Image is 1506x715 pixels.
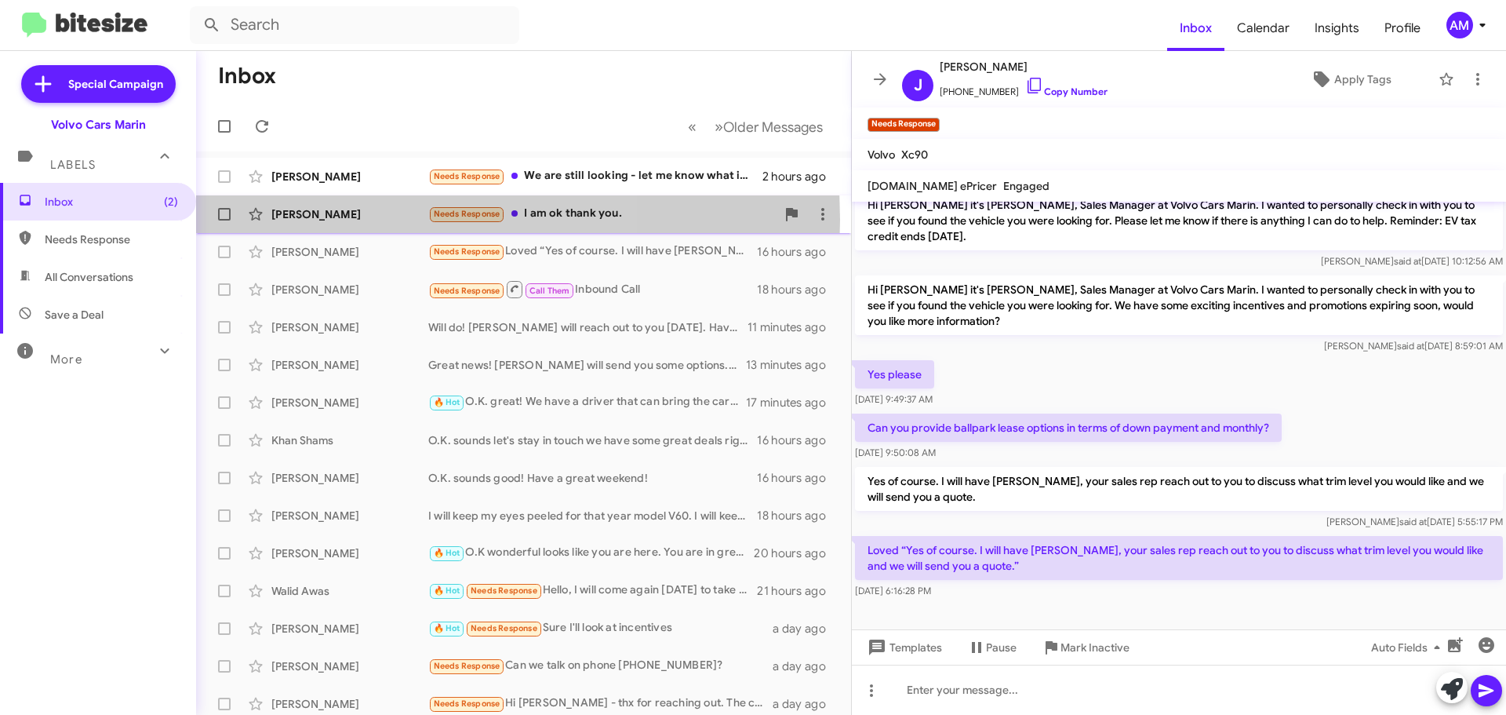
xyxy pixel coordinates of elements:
span: Save a Deal [45,307,104,323]
div: [PERSON_NAME] [271,696,428,712]
div: 20 hours ago [754,545,838,561]
div: [PERSON_NAME] [271,470,428,486]
span: [DATE] 9:49:37 AM [855,393,933,405]
span: Inbox [45,194,178,210]
div: [PERSON_NAME] [271,658,428,674]
span: 🔥 Hot [434,623,460,633]
nav: Page navigation example [679,111,832,143]
span: « [688,117,697,137]
button: Previous [678,111,706,143]
div: [PERSON_NAME] [271,395,428,410]
div: 17 minutes ago [746,395,838,410]
span: Templates [864,633,942,662]
input: Search [190,6,519,44]
button: Auto Fields [1359,633,1459,662]
div: O.K. sounds good! Have a great weekend! [428,470,757,486]
div: 13 minutes ago [746,357,838,373]
div: Volvo Cars Marin [51,117,146,133]
span: said at [1397,340,1424,352]
h1: Inbox [218,64,276,89]
div: Will do! [PERSON_NAME] will reach out to you [DATE]. Have a great day. [428,319,748,335]
p: Can you provide ballpark lease options in terms of down payment and monthly? [855,414,1282,442]
span: Labels [50,158,96,172]
div: [PERSON_NAME] [271,621,428,637]
span: [PERSON_NAME] [DATE] 8:59:01 AM [1324,340,1503,352]
a: Insights [1302,5,1372,51]
span: 🔥 Hot [434,548,460,558]
div: 16 hours ago [757,470,838,486]
button: Next [705,111,832,143]
span: [PHONE_NUMBER] [940,76,1108,100]
button: Mark Inactive [1029,633,1142,662]
a: Inbox [1167,5,1224,51]
span: Pause [986,633,1017,662]
div: I will keep my eyes peeled for that year model V60. I will keep you posted if something arrives. ... [428,508,757,523]
div: We are still looking - let me know what incentives are out there [428,167,762,185]
div: [PERSON_NAME] [271,169,428,184]
span: All Conversations [45,269,133,285]
div: Walid Awas [271,583,428,599]
div: 2 hours ago [762,169,838,184]
div: Loved “Yes of course. I will have [PERSON_NAME], your sales rep reach out to you to discuss what ... [428,243,757,261]
span: Special Campaign [68,76,163,92]
div: [PERSON_NAME] [271,206,428,222]
span: 🔥 Hot [434,397,460,407]
span: Mark Inactive [1060,633,1129,662]
span: Needs Response [434,286,500,296]
div: Hi [PERSON_NAME] - thx for reaching out. The car were after isn't at [GEOGRAPHIC_DATA] unfortunat... [428,695,773,713]
div: [PERSON_NAME] [271,545,428,561]
p: Hi [PERSON_NAME] it's [PERSON_NAME], Sales Manager at Volvo Cars Marin. I wanted to personally ch... [855,275,1503,335]
span: Apply Tags [1334,65,1391,93]
span: More [50,352,82,367]
div: 18 hours ago [757,282,838,297]
button: Pause [955,633,1029,662]
div: 11 minutes ago [748,319,838,335]
span: Needs Response [434,171,500,181]
span: [PERSON_NAME] [DATE] 5:55:17 PM [1326,516,1503,527]
div: Khan Shams [271,432,428,448]
a: Special Campaign [21,65,176,103]
div: I am ok thank you. [428,205,776,223]
div: Sure I'll look at incentives [428,619,773,637]
span: Needs Response [471,585,537,596]
div: Hello, I will come again [DATE] to take another look at the 2021 and 2023 models [428,582,757,600]
span: Needs Response [434,209,500,219]
small: Needs Response [868,118,940,132]
span: Needs Response [434,246,500,257]
span: Auto Fields [1371,633,1446,662]
div: 21 hours ago [757,583,838,599]
span: Needs Response [434,699,500,709]
span: » [715,117,723,137]
button: Apply Tags [1270,65,1431,93]
a: Calendar [1224,5,1302,51]
span: J [914,73,922,98]
span: Engaged [1003,179,1049,193]
span: [DOMAIN_NAME] ePricer [868,179,997,193]
a: Copy Number [1025,86,1108,97]
div: [PERSON_NAME] [271,508,428,523]
span: Volvo [868,148,895,162]
div: Inbound Call [428,279,757,299]
div: O.K. great! We have a driver that can bring the car to you [DATE] to take a look. What time works... [428,393,746,411]
p: Hi [PERSON_NAME] it's [PERSON_NAME], Sales Manager at Volvo Cars Marin. I wanted to personally ch... [855,191,1503,250]
div: Can we talk on phone [PHONE_NUMBER]? [428,657,773,675]
div: Great news! [PERSON_NAME] will send you some options. Have a great day. [428,357,746,373]
span: Xc90 [901,148,928,162]
div: O.K. sounds let's stay in touch we have some great deals right now and just slashed some prices. [428,432,757,448]
p: Loved “Yes of course. I will have [PERSON_NAME], your sales rep reach out to you to discuss what ... [855,536,1503,580]
span: Needs Response [471,623,537,633]
span: said at [1394,255,1421,267]
span: [DATE] 9:50:08 AM [855,447,936,458]
div: [PERSON_NAME] [271,357,428,373]
div: [PERSON_NAME] [271,282,428,297]
span: Call Them [529,286,570,296]
div: AM [1446,12,1473,38]
p: Yes of course. I will have [PERSON_NAME], your sales rep reach out to you to discuss what trim le... [855,467,1503,511]
div: a day ago [773,621,838,637]
span: Profile [1372,5,1433,51]
span: [DATE] 6:16:28 PM [855,585,931,596]
span: Needs Response [45,232,178,247]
